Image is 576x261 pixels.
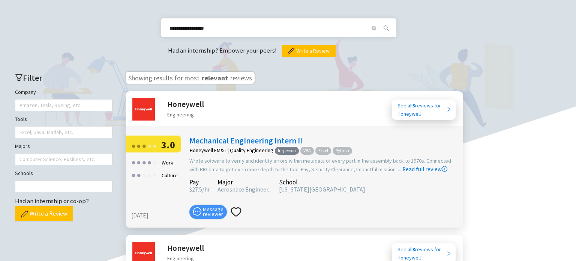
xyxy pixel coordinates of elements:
span: 27.5 [189,186,202,193]
label: Company [15,88,36,96]
a: See all3reviews forHoneywell [392,100,456,120]
span: $ [189,186,192,193]
div: ● [152,169,157,181]
div: Pay [189,180,210,185]
img: pencil.png [21,211,28,217]
span: Python [333,147,352,155]
button: Write a Review [282,45,336,57]
div: ● [142,169,146,181]
span: VBA [300,147,314,155]
div: ● [147,169,151,181]
div: [DATE] [131,211,186,220]
div: ● [142,156,146,168]
div: ● [131,140,136,151]
span: 3.0 [161,139,175,151]
div: Major [217,180,271,185]
div: ● [136,140,141,151]
a: Mechanical Engineering Intern II [189,136,302,146]
h2: Honeywell [167,242,204,254]
div: School [279,180,365,185]
span: Excel [315,147,331,155]
label: Tools [15,115,27,123]
span: Aerospace Engineer... [217,186,271,193]
img: Honeywell [132,98,155,121]
span: /hr [202,186,210,193]
div: ● [136,156,141,168]
span: close-circle [372,26,376,30]
label: Majors [15,142,30,150]
div: ● [136,169,141,181]
div: ● [142,140,146,151]
div: Wrote software to verify and identify errors within metadata of every part in the assembly back t... [189,157,459,174]
span: [US_STATE][GEOGRAPHIC_DATA] [279,186,365,193]
h3: Showing results for most reviews [126,72,255,84]
input: Tools [19,128,21,137]
span: message [193,207,201,216]
span: right [446,107,451,112]
h2: Honeywell [167,98,204,110]
div: Culture [159,169,180,182]
div: ● [131,169,136,181]
label: Schools [15,169,33,177]
span: Message reviewer [203,207,223,217]
span: right [446,251,451,256]
button: Write a Review [15,206,73,221]
button: search [380,22,392,34]
div: ● [147,140,151,151]
span: heart [231,207,241,217]
span: Write a Review [30,209,67,218]
span: Had an internship? Empower your peers! [168,46,278,54]
h2: Filter [15,72,112,84]
span: relevant [201,72,229,81]
span: Had an internship or co-op? [15,197,89,205]
div: ● [152,140,157,151]
span: search [381,25,392,31]
div: Honeywell FM&T | Quality Engineering [190,148,273,153]
span: Write a Review [296,47,330,55]
a: Read full review [402,128,447,173]
span: right-circle [442,166,447,172]
span: filter [15,74,23,81]
div: Engineering [167,110,204,119]
b: 3 [412,246,415,253]
div: ● [131,156,136,168]
img: pencil.png [288,48,294,54]
div: Work [159,156,175,169]
div: ● [147,156,151,168]
span: In-person [275,147,299,155]
b: 3 [412,102,415,109]
div: See all reviews for Honeywell [397,101,446,118]
div: ● [152,156,157,168]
